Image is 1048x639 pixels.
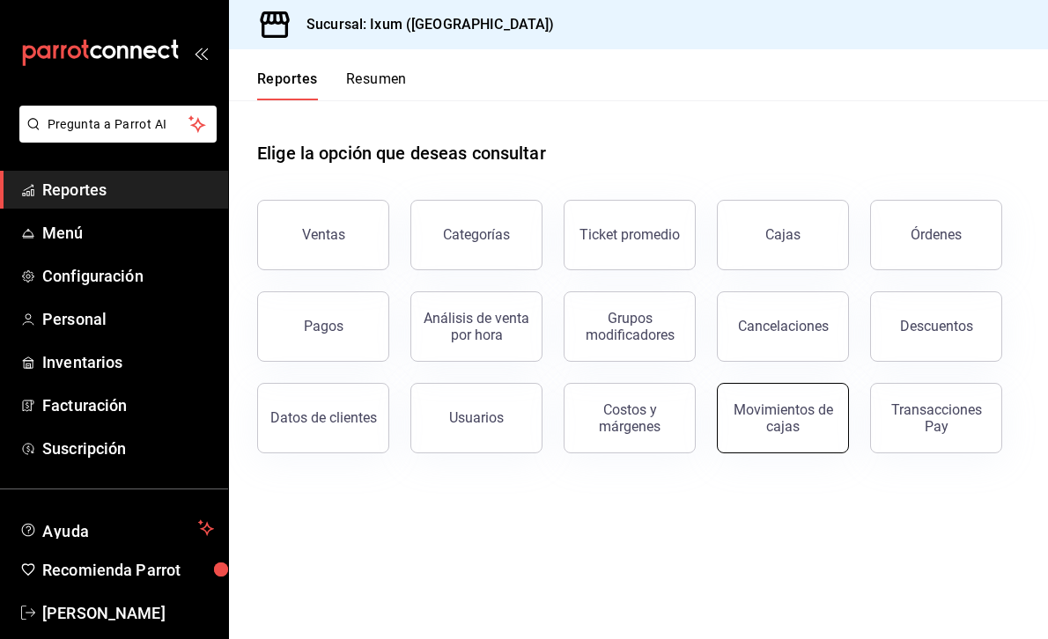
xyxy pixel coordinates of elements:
[738,318,829,334] div: Cancelaciones
[48,115,189,134] span: Pregunta a Parrot AI
[257,140,546,166] h1: Elige la opción que deseas consultar
[42,264,214,288] span: Configuración
[257,70,407,100] div: navigation tabs
[870,383,1002,453] button: Transacciones Pay
[42,558,214,582] span: Recomienda Parrot
[194,46,208,60] button: open_drawer_menu
[410,291,542,362] button: Análisis de venta por hora
[882,401,991,435] div: Transacciones Pay
[304,318,343,334] div: Pagos
[422,310,531,343] div: Análisis de venta por hora
[717,291,849,362] button: Cancelaciones
[728,401,838,435] div: Movimientos de cajas
[717,200,849,270] a: Cajas
[302,226,345,243] div: Ventas
[443,226,510,243] div: Categorías
[257,200,389,270] button: Ventas
[12,128,217,146] a: Pregunta a Parrot AI
[270,409,377,426] div: Datos de clientes
[346,70,407,100] button: Resumen
[900,318,973,334] div: Descuentos
[564,383,696,453] button: Costos y márgenes
[257,383,389,453] button: Datos de clientes
[911,226,962,243] div: Órdenes
[42,178,214,202] span: Reportes
[257,291,389,362] button: Pagos
[42,221,214,245] span: Menú
[564,291,696,362] button: Grupos modificadores
[42,601,214,625] span: [PERSON_NAME]
[42,437,214,460] span: Suscripción
[870,200,1002,270] button: Órdenes
[765,224,801,246] div: Cajas
[575,401,684,435] div: Costos y márgenes
[292,14,554,35] h3: Sucursal: Ixum ([GEOGRAPHIC_DATA])
[257,70,318,100] button: Reportes
[579,226,680,243] div: Ticket promedio
[42,307,214,331] span: Personal
[410,383,542,453] button: Usuarios
[410,200,542,270] button: Categorías
[575,310,684,343] div: Grupos modificadores
[42,350,214,374] span: Inventarios
[870,291,1002,362] button: Descuentos
[42,393,214,417] span: Facturación
[564,200,696,270] button: Ticket promedio
[449,409,504,426] div: Usuarios
[717,383,849,453] button: Movimientos de cajas
[19,106,217,143] button: Pregunta a Parrot AI
[42,518,191,539] span: Ayuda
